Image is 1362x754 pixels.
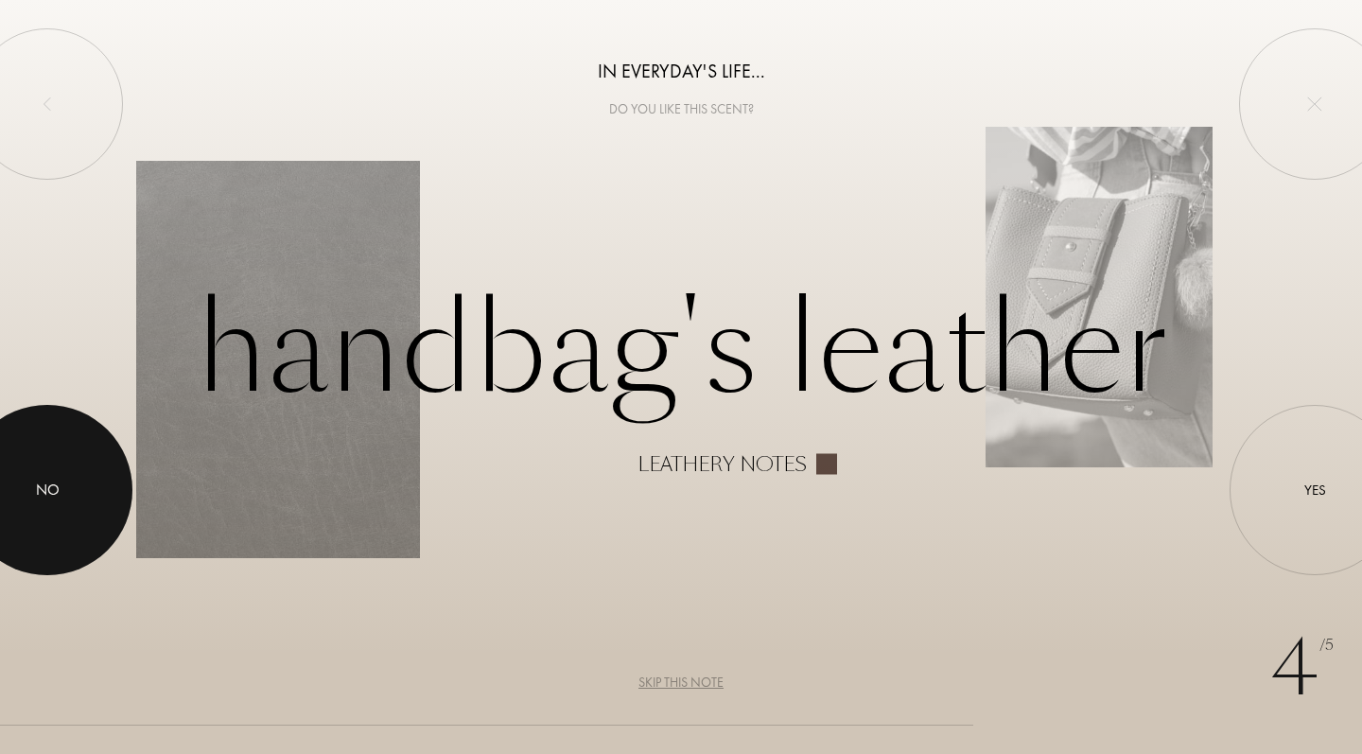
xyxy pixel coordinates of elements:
[1270,612,1334,726] div: 4
[638,673,724,693] div: Skip this note
[1307,96,1322,112] img: quit_onboard.svg
[40,96,55,112] img: left_onboard.svg
[637,453,807,474] div: Leathery notes
[1304,480,1326,501] div: Yes
[1319,635,1334,657] span: /5
[136,280,1226,474] div: Handbag's leather
[36,479,60,501] div: No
